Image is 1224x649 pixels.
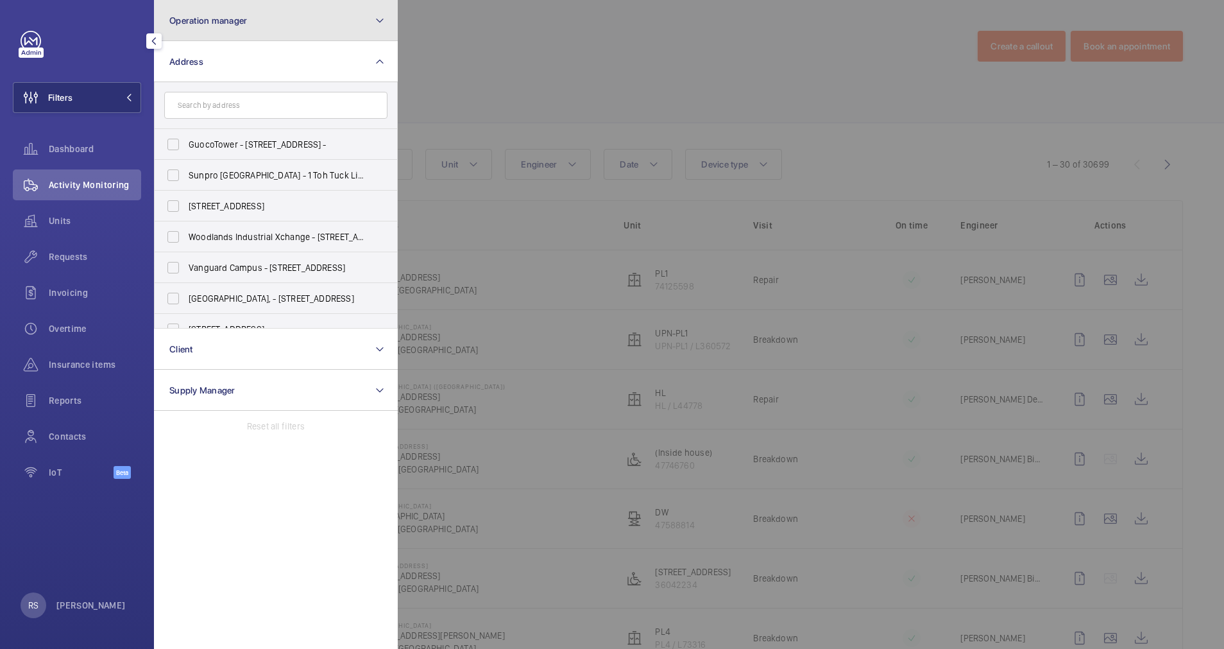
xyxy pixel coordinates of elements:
[49,358,141,371] span: Insurance items
[49,466,114,479] span: IoT
[114,466,131,479] span: Beta
[49,143,141,155] span: Dashboard
[49,286,141,299] span: Invoicing
[56,599,126,612] p: [PERSON_NAME]
[49,394,141,407] span: Reports
[48,91,72,104] span: Filters
[49,214,141,227] span: Units
[49,430,141,443] span: Contacts
[13,82,141,113] button: Filters
[28,599,38,612] p: RS
[49,178,141,191] span: Activity Monitoring
[49,250,141,263] span: Requests
[49,322,141,335] span: Overtime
